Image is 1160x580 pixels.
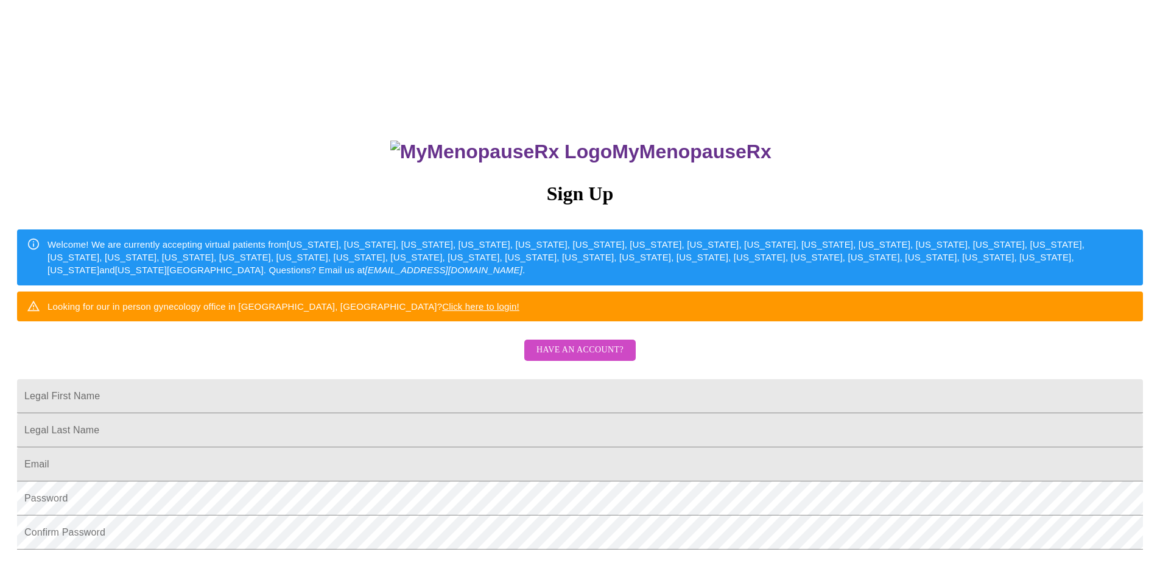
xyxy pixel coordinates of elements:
[365,265,522,275] em: [EMAIL_ADDRESS][DOMAIN_NAME]
[442,301,519,312] a: Click here to login!
[390,141,612,163] img: MyMenopauseRx Logo
[521,353,639,363] a: Have an account?
[17,183,1143,205] h3: Sign Up
[19,141,1144,163] h3: MyMenopauseRx
[47,233,1133,282] div: Welcome! We are currently accepting virtual patients from [US_STATE], [US_STATE], [US_STATE], [US...
[524,340,636,361] button: Have an account?
[47,295,519,318] div: Looking for our in person gynecology office in [GEOGRAPHIC_DATA], [GEOGRAPHIC_DATA]?
[536,343,624,358] span: Have an account?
